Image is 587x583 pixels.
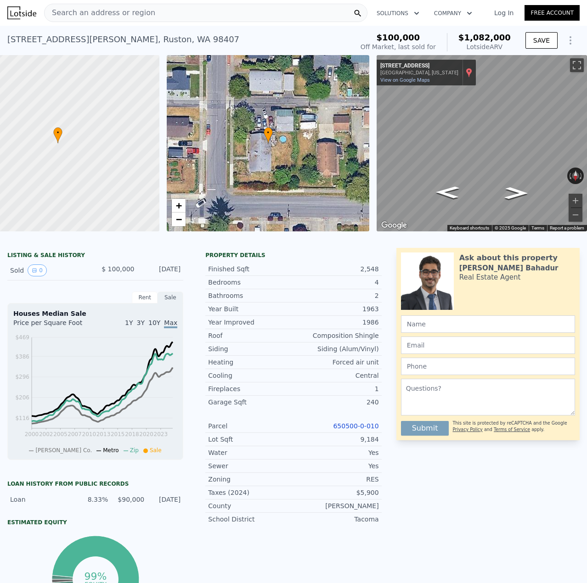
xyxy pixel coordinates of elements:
button: Toggle fullscreen view [570,58,584,72]
div: [STREET_ADDRESS][PERSON_NAME] , Ruston , WA 98407 [7,33,239,46]
span: [PERSON_NAME] Co. [35,447,92,454]
div: Houses Median Sale [13,309,177,318]
div: Map [377,55,587,231]
a: Free Account [525,5,580,21]
span: $100,000 [377,33,420,42]
div: • [53,127,62,143]
tspan: 2007 [68,431,82,437]
div: Sewer [208,461,293,471]
tspan: $206 [15,394,29,401]
div: Garage Sqft [208,398,293,407]
div: $5,900 [293,488,379,497]
div: This site is protected by reCAPTCHA and the Google and apply. [452,417,575,436]
tspan: 2005 [53,431,68,437]
div: 240 [293,398,379,407]
div: Zoning [208,475,293,484]
div: Forced air unit [293,358,379,367]
div: [DATE] [150,495,181,504]
tspan: 99% [84,571,107,582]
div: 1963 [293,304,379,314]
tspan: $116 [15,415,29,421]
div: 8.33% [77,495,108,504]
a: Log In [483,8,525,17]
div: Finished Sqft [208,264,293,274]
button: Rotate counterclockwise [567,168,572,184]
span: $1,082,000 [458,33,511,42]
span: Search an address or region [45,7,155,18]
div: Composition Shingle [293,331,379,340]
span: 1Y [125,319,133,326]
div: Yes [293,448,379,457]
div: Cooling [208,371,293,380]
span: − [175,213,181,225]
div: Water [208,448,293,457]
button: View historical data [28,264,47,276]
div: Loan [10,495,72,504]
div: 1 [293,384,379,393]
tspan: 2010 [82,431,96,437]
div: Roof [208,331,293,340]
div: [PERSON_NAME] Bahadur [459,263,559,273]
input: Email [401,336,575,354]
div: LISTING & SALE HISTORY [7,252,183,261]
div: 1986 [293,318,379,327]
tspan: $296 [15,374,29,380]
div: 9,184 [293,435,379,444]
div: Bedrooms [208,278,293,287]
div: Price per Square Foot [13,318,96,333]
a: Zoom out [172,213,186,226]
tspan: 2000 [25,431,39,437]
img: Lotside [7,6,36,19]
div: Tacoma [293,515,379,524]
button: Company [427,5,480,22]
div: Year Built [208,304,293,314]
div: Street View [377,55,587,231]
button: Show Options [561,31,580,50]
path: Go West, Rust Way [495,184,538,202]
div: • [264,127,273,143]
a: Open this area in Google Maps (opens a new window) [379,219,409,231]
span: © 2025 Google [495,225,526,230]
div: $90,000 [113,495,144,504]
div: Lotside ARV [458,42,511,51]
div: Siding [208,344,293,353]
tspan: 2020 [139,431,153,437]
div: County [208,501,293,510]
div: Bathrooms [208,291,293,300]
span: Metro [103,447,119,454]
div: Rent [132,291,158,303]
div: Parcel [208,421,293,431]
span: • [53,129,62,137]
div: 4 [293,278,379,287]
a: Report a problem [550,225,584,230]
span: Sale [150,447,162,454]
tspan: 2002 [39,431,53,437]
div: Property details [205,252,381,259]
div: [DATE] [141,264,181,276]
div: RES [293,475,379,484]
a: Show location on map [466,67,472,78]
div: Sold [10,264,88,276]
div: Taxes (2024) [208,488,293,497]
div: [GEOGRAPHIC_DATA], [US_STATE] [380,70,458,76]
div: Yes [293,461,379,471]
div: Siding (Alum/Vinyl) [293,344,379,353]
div: Loan history from public records [7,480,183,488]
tspan: 2015 [111,431,125,437]
span: Zip [130,447,139,454]
button: Solutions [369,5,427,22]
div: Central [293,371,379,380]
div: 2,548 [293,264,379,274]
span: 10Y [148,319,160,326]
tspan: 2018 [125,431,139,437]
tspan: 2023 [154,431,168,437]
div: Year Improved [208,318,293,327]
tspan: $469 [15,334,29,341]
img: Google [379,219,409,231]
div: School District [208,515,293,524]
div: [PERSON_NAME] [293,501,379,510]
div: 2 [293,291,379,300]
div: [STREET_ADDRESS] [380,62,458,70]
input: Phone [401,358,575,375]
tspan: $386 [15,353,29,360]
